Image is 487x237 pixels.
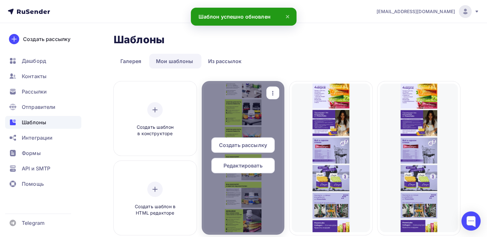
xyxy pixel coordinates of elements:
a: Формы [5,147,81,159]
span: Редактировать [223,162,263,169]
a: Отправители [5,101,81,113]
a: Дашборд [5,54,81,67]
span: API и SMTP [22,165,50,172]
span: Отправители [22,103,56,111]
a: Шаблоны [5,116,81,129]
span: Контакты [22,72,46,80]
a: Из рассылок [201,54,248,69]
span: Шаблоны [22,118,46,126]
span: [EMAIL_ADDRESS][DOMAIN_NAME] [377,8,455,15]
span: Создать шаблон в HTML редакторе [125,203,185,217]
span: Помощь [22,180,44,188]
span: Создать рассылку [219,141,267,149]
a: Рассылки [5,85,81,98]
span: Интеграции [22,134,53,142]
a: Контакты [5,70,81,83]
span: Telegram [22,219,45,227]
span: Создать шаблон в конструкторе [125,124,185,137]
a: Мои шаблоны [149,54,200,69]
a: Галерея [114,54,148,69]
span: Формы [22,149,41,157]
a: [EMAIL_ADDRESS][DOMAIN_NAME] [377,5,479,18]
span: Рассылки [22,88,47,95]
div: Создать рассылку [23,35,70,43]
span: Дашборд [22,57,46,65]
h2: Шаблоны [114,33,165,46]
